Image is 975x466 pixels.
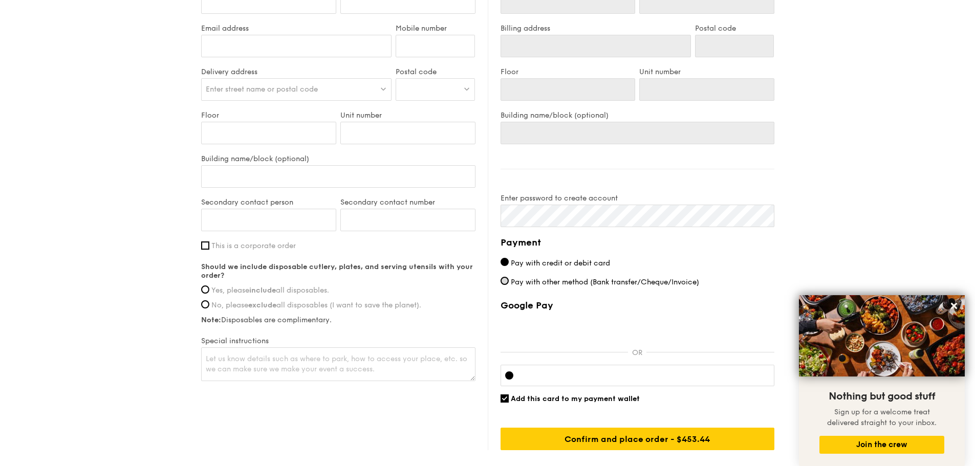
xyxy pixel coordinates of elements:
[201,198,336,207] label: Secondary contact person
[501,68,636,76] label: Floor
[829,390,935,403] span: Nothing but good stuff
[201,241,209,250] input: This is a corporate order
[201,316,221,324] strong: Note:
[501,317,774,340] iframe: Secure payment button frame
[201,316,475,324] label: Disposables are complimentary.
[511,394,640,403] span: Add this card to my payment wallet
[695,24,774,33] label: Postal code
[201,262,473,280] strong: Should we include disposable cutlery, plates, and serving utensils with your order?
[501,111,774,120] label: Building name/block (optional)
[201,300,209,308] input: No, pleaseexcludeall disposables (I want to save the planet).
[463,85,470,93] img: icon-dropdown.fa26e9f9.svg
[249,286,276,295] strong: include
[946,298,962,314] button: Close
[201,111,336,120] label: Floor
[201,154,475,163] label: Building name/block (optional)
[211,301,421,309] span: No, please all disposables (I want to save the planet).
[639,68,774,76] label: Unit number
[628,348,646,357] p: OR
[522,371,770,380] iframe: Secure card payment input frame
[201,68,392,76] label: Delivery address
[248,301,276,309] strong: exclude
[380,85,387,93] img: icon-dropdown.fa26e9f9.svg
[211,241,296,250] span: This is a corporate order
[819,436,944,454] button: Join the crew
[511,278,699,286] span: Pay with other method (Bank transfer/Cheque/Invoice)
[340,198,475,207] label: Secondary contact number
[501,258,509,266] input: Pay with credit or debit card
[501,194,774,203] label: Enter password to create account
[396,68,475,76] label: Postal code
[511,259,610,268] span: Pay with credit or debit card
[201,337,475,345] label: Special instructions
[501,235,774,250] h4: Payment
[396,24,475,33] label: Mobile number
[201,285,209,294] input: Yes, pleaseincludeall disposables.
[501,24,691,33] label: Billing address
[340,111,475,120] label: Unit number
[206,85,318,94] span: Enter street name or postal code
[501,428,774,450] input: Confirm and place order - $453.44
[501,300,774,311] label: Google Pay
[211,286,329,295] span: Yes, please all disposables.
[799,295,965,376] img: DSC07876-Edit02-Large.jpeg
[501,277,509,285] input: Pay with other method (Bank transfer/Cheque/Invoice)
[201,24,392,33] label: Email address
[827,408,937,427] span: Sign up for a welcome treat delivered straight to your inbox.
